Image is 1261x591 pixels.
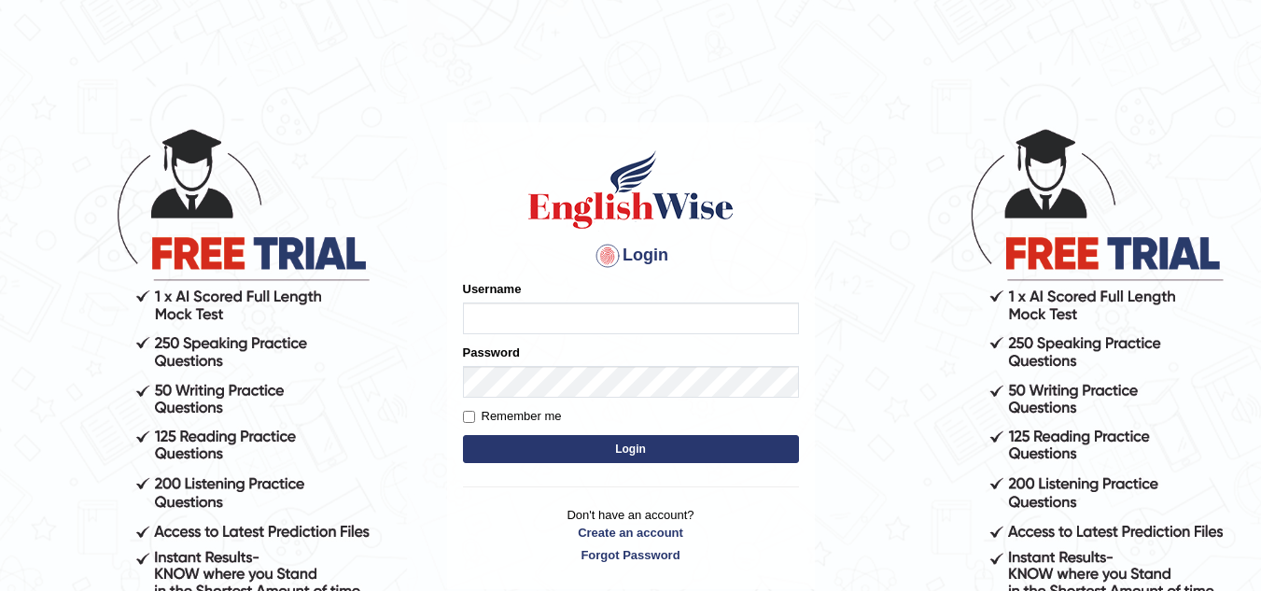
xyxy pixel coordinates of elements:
[463,241,799,271] h4: Login
[463,506,799,564] p: Don't have an account?
[463,280,522,298] label: Username
[463,435,799,463] button: Login
[463,407,562,426] label: Remember me
[463,411,475,423] input: Remember me
[463,524,799,542] a: Create an account
[463,344,520,361] label: Password
[525,148,737,232] img: Logo of English Wise sign in for intelligent practice with AI
[463,546,799,564] a: Forgot Password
